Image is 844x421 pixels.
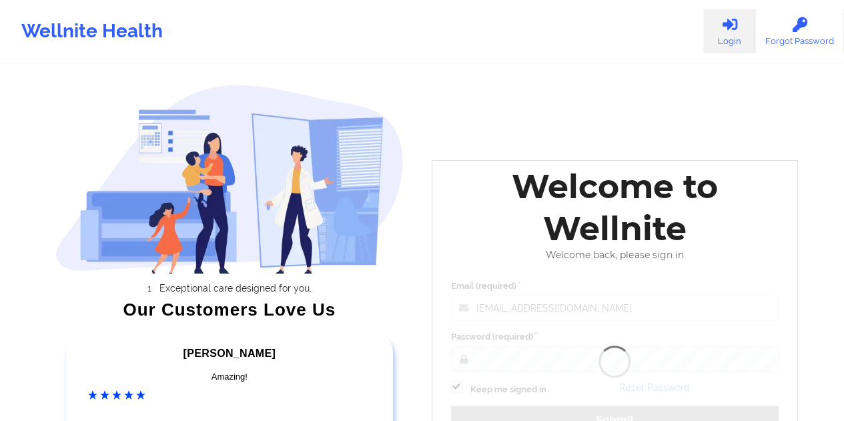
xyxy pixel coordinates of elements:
li: Exceptional care designed for you. [67,283,404,294]
div: Our Customers Love Us [55,303,404,316]
img: wellnite-auth-hero_200.c722682e.png [55,84,404,274]
a: Login [703,9,755,53]
div: Amazing! [88,370,371,384]
a: Forgot Password [755,9,844,53]
span: [PERSON_NAME] [183,348,276,359]
div: Welcome back, please sign in [442,250,789,261]
div: Welcome to Wellnite [442,165,789,250]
